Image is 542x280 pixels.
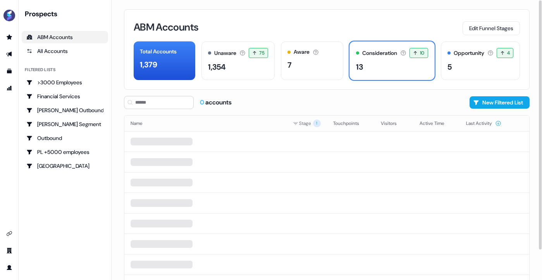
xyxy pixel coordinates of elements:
div: 1,354 [208,61,226,73]
a: Go to attribution [3,82,15,94]
div: Outbound [26,134,103,142]
div: Unaware [214,49,236,57]
div: PL +5000 employees [26,148,103,156]
div: accounts [200,98,232,107]
a: All accounts [22,45,108,57]
th: Name [124,116,287,131]
a: Go to integrations [3,227,15,240]
button: Touchpoints [333,116,368,130]
button: Active Time [420,116,454,130]
button: New Filtered List [470,96,530,109]
div: Prospects [25,9,108,19]
a: ABM Accounts [22,31,108,43]
div: Filtered lists [25,67,55,73]
h3: ABM Accounts [134,22,198,32]
span: 10 [420,49,425,57]
div: [GEOGRAPHIC_DATA] [26,162,103,170]
div: Financial Services [26,92,103,100]
div: 7 [287,59,292,71]
div: Stage [293,120,321,127]
a: Go to Kasper's Segment [22,118,108,130]
a: Go to Financial Services [22,90,108,102]
a: Go to Outbound [22,132,108,144]
a: Go to templates [3,65,15,77]
button: Edit Funnel Stages [463,21,520,35]
div: 1,379 [140,59,157,70]
a: Go to >3000 Employees [22,76,108,89]
div: 13 [356,61,363,73]
div: ABM Accounts [26,33,103,41]
div: Total Accounts [140,48,177,56]
a: Go to prospects [3,31,15,43]
div: >3000 Employees [26,79,103,86]
a: Go to Kasper's Outbound [22,104,108,116]
div: Consideration [362,49,397,57]
div: Aware [294,48,310,56]
div: [PERSON_NAME] Segment [26,120,103,128]
div: 5 [447,61,452,73]
a: Go to profile [3,261,15,274]
div: All Accounts [26,47,103,55]
div: [PERSON_NAME] Outbound [26,106,103,114]
div: Opportunity [454,49,484,57]
span: 0 [200,98,205,106]
span: 75 [259,49,265,57]
span: 1 [313,120,321,127]
a: Go to Poland [22,160,108,172]
a: Go to outbound experience [3,48,15,60]
button: Visitors [381,116,406,130]
span: 4 [507,49,510,57]
a: Go to team [3,244,15,257]
button: Last Activity [466,116,501,130]
a: Go to PL +5000 employees [22,146,108,158]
